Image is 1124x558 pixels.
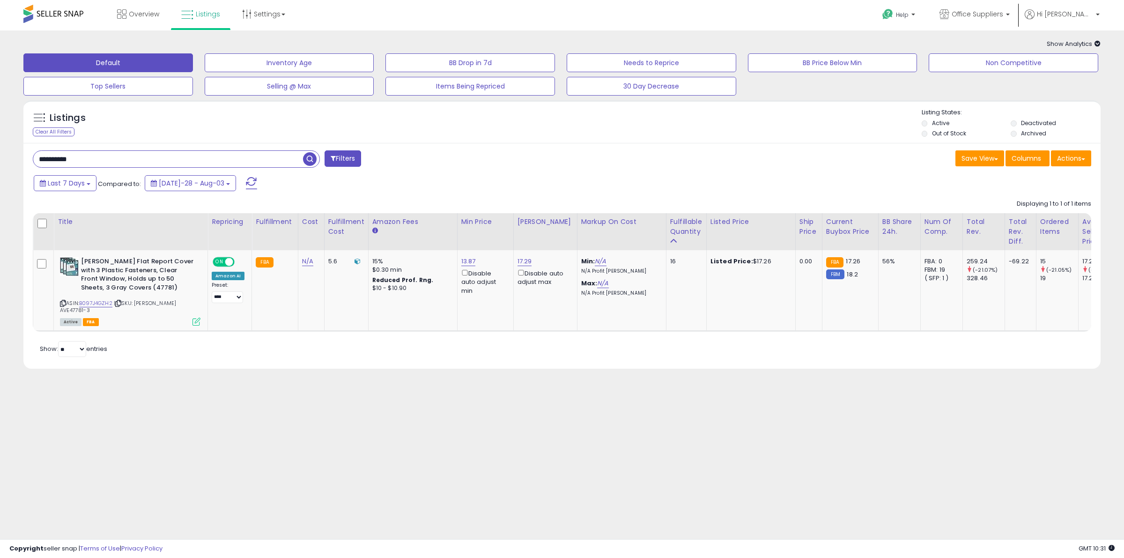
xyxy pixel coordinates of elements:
[924,274,955,283] div: ( SFP: 1 )
[328,217,364,237] div: Fulfillment Cost
[1009,257,1029,266] div: -69.22
[205,77,374,96] button: Selling @ Max
[924,217,959,237] div: Num of Comp.
[40,344,107,353] span: Show: entries
[372,227,378,235] small: Amazon Fees.
[581,257,595,266] b: Min:
[748,53,917,72] button: BB Price Below Min
[924,257,955,266] div: FBA: 0
[1025,9,1100,30] a: Hi [PERSON_NAME]
[826,257,843,268] small: FBA
[967,274,1005,283] div: 328.46
[1021,119,1056,127] label: Deactivated
[1040,217,1074,237] div: Ordered Items
[577,213,666,250] th: The percentage added to the cost of goods (COGS) that forms the calculator for Min & Max prices.
[882,8,894,20] i: Get Help
[60,257,200,325] div: ASIN:
[60,257,79,276] img: 51ZpMzqeEiS._SL40_.jpg
[952,9,1003,19] span: Office Suppliers
[932,129,966,137] label: Out of Stock
[461,257,476,266] a: 13.87
[212,217,248,227] div: Repricing
[581,290,659,297] p: N/A Profit [PERSON_NAME]
[1017,200,1091,208] div: Displaying 1 to 1 of 1 items
[98,179,141,188] span: Compared to:
[882,217,917,237] div: BB Share 24h.
[932,119,949,127] label: Active
[60,299,176,313] span: | SKU: [PERSON_NAME] AVE47781-3
[597,279,608,288] a: N/A
[372,266,450,274] div: $0.30 min
[518,268,570,286] div: Disable auto adjust max
[710,217,791,227] div: Listed Price
[875,1,924,30] a: Help
[58,217,204,227] div: Title
[567,77,736,96] button: 30 Day Decrease
[955,150,1004,166] button: Save View
[256,217,294,227] div: Fulfillment
[967,217,1001,237] div: Total Rev.
[882,257,913,266] div: 56%
[1009,217,1032,246] div: Total Rev. Diff.
[710,257,788,266] div: $17.26
[567,53,736,72] button: Needs to Reprice
[325,150,361,167] button: Filters
[967,257,1005,266] div: 259.24
[799,257,815,266] div: 0.00
[328,257,361,266] div: 5.6
[212,282,244,303] div: Preset:
[372,217,453,227] div: Amazon Fees
[973,266,998,274] small: (-21.07%)
[1082,257,1120,266] div: 17.28
[233,258,248,266] span: OFF
[1037,9,1093,19] span: Hi [PERSON_NAME]
[581,279,598,288] b: Max:
[302,217,320,227] div: Cost
[1051,150,1091,166] button: Actions
[1088,266,1113,274] small: (-0.06%)
[83,318,99,326] span: FBA
[129,9,159,19] span: Overview
[595,257,606,266] a: N/A
[518,257,532,266] a: 17.29
[922,108,1101,117] p: Listing States:
[23,77,193,96] button: Top Sellers
[670,217,702,237] div: Fulfillable Quantity
[846,257,860,266] span: 17.26
[1012,154,1041,163] span: Columns
[670,257,699,266] div: 16
[1082,274,1120,283] div: 17.29
[581,217,662,227] div: Markup on Cost
[581,268,659,275] p: N/A Profit [PERSON_NAME]
[372,284,450,292] div: $10 - $10.90
[826,269,844,279] small: FBM
[23,53,193,72] button: Default
[145,175,236,191] button: [DATE]-28 - Aug-03
[60,318,81,326] span: All listings currently available for purchase on Amazon
[826,217,874,237] div: Current Buybox Price
[50,112,86,125] h5: Listings
[1006,150,1050,166] button: Columns
[1040,274,1078,283] div: 19
[302,257,313,266] a: N/A
[461,268,506,295] div: Disable auto adjust min
[34,175,96,191] button: Last 7 Days
[1082,217,1117,246] div: Avg Selling Price
[214,258,225,266] span: ON
[385,77,555,96] button: Items Being Repriced
[799,217,818,237] div: Ship Price
[48,179,85,188] span: Last 7 Days
[929,53,1098,72] button: Non Competitive
[1040,257,1078,266] div: 15
[896,11,909,19] span: Help
[256,257,273,268] small: FBA
[81,257,195,294] b: [PERSON_NAME] Flat Report Cover with 3 Plastic Fasteners, Clear Front Window, Holds up to 50 Shee...
[205,53,374,72] button: Inventory Age
[159,179,224,188] span: [DATE]-28 - Aug-03
[196,9,220,19] span: Listings
[1021,129,1046,137] label: Archived
[710,257,753,266] b: Listed Price:
[1047,39,1101,48] span: Show Analytics
[33,127,74,136] div: Clear All Filters
[212,272,244,280] div: Amazon AI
